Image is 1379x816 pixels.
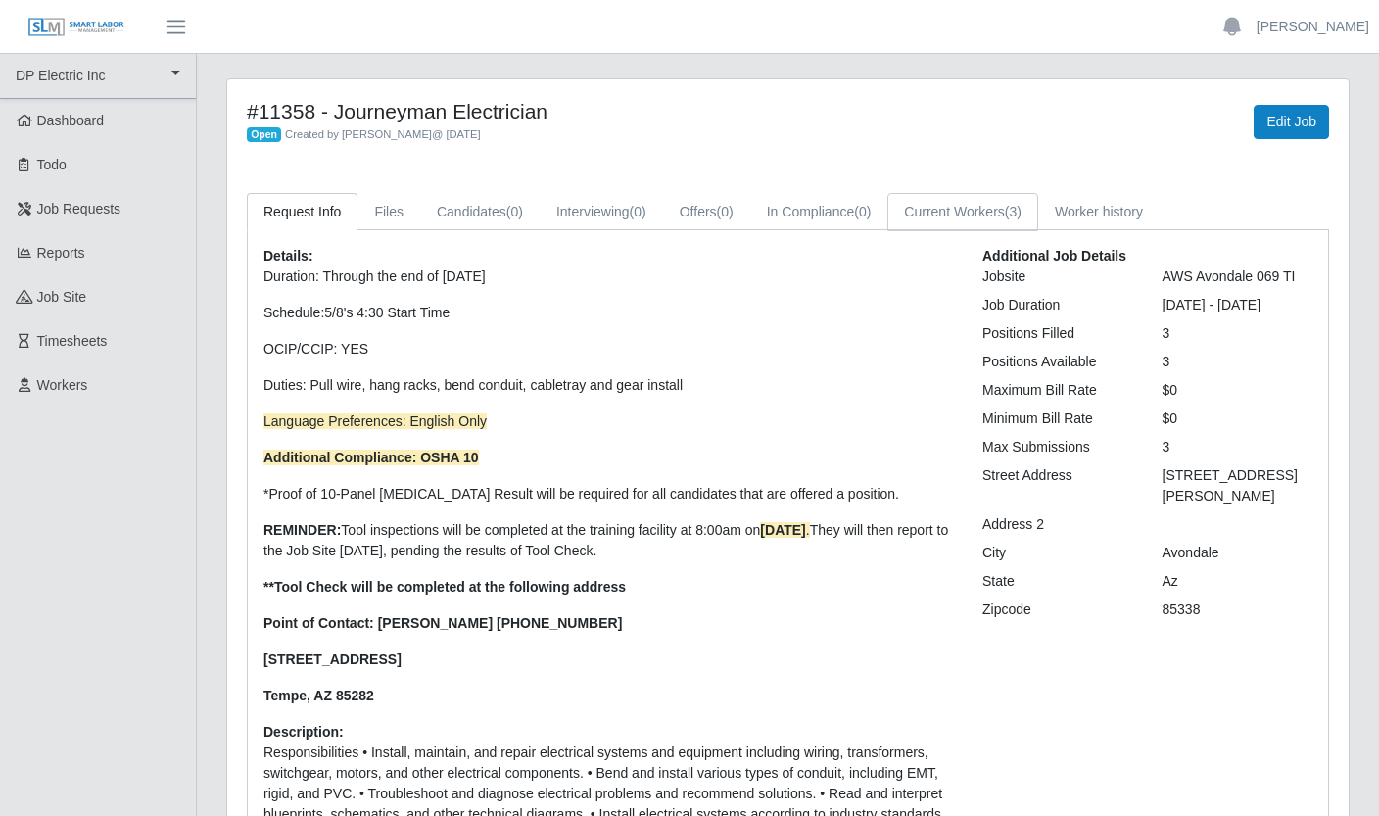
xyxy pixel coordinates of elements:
[37,157,67,172] span: Todo
[1148,380,1328,401] div: $0
[263,248,313,264] b: Details:
[1257,17,1369,37] a: [PERSON_NAME]
[263,339,953,360] p: OCIP/CCIP: YES
[968,295,1148,315] div: Job Duration
[760,522,805,538] strong: [DATE]
[263,724,344,740] b: Description:
[968,437,1148,457] div: Max Submissions
[27,17,125,38] img: SLM Logo
[263,375,953,396] p: Duties: P
[247,127,281,143] span: Open
[854,204,871,219] span: (0)
[887,193,1038,231] a: Current Workers
[506,204,523,219] span: (0)
[263,413,487,429] span: Language Preferences: English Only
[324,305,450,320] span: 5/8's 4:30 Start Time
[1148,571,1328,592] div: Az
[263,450,479,465] strong: Additional Compliance: OSHA 10
[285,128,481,140] span: Created by [PERSON_NAME] @ [DATE]
[37,201,121,216] span: Job Requests
[263,522,341,538] strong: REMINDER:
[37,113,105,128] span: Dashboard
[263,266,953,287] p: Duration: Through the end of [DATE]
[750,193,888,231] a: In Compliance
[1254,105,1329,139] a: Edit Job
[968,352,1148,372] div: Positions Available
[247,99,866,123] h4: #11358 - Journeyman Electrician
[1163,268,1296,284] span: AWS Avondale 069 TI
[37,333,108,349] span: Timesheets
[1148,352,1328,372] div: 3
[1148,543,1328,563] div: Avondale
[319,377,683,393] span: ull wire, hang racks, bend conduit, cabletray and gear install
[263,651,402,667] strong: [STREET_ADDRESS]
[982,248,1126,264] b: Additional Job Details
[263,615,622,631] strong: Point of Contact: [PERSON_NAME] [PHONE_NUMBER]
[968,380,1148,401] div: Maximum Bill Rate
[968,323,1148,344] div: Positions Filled
[968,543,1148,563] div: City
[968,571,1148,592] div: State
[540,193,663,231] a: Interviewing
[263,579,626,595] strong: **Tool Check will be completed at the following address
[968,465,1148,506] div: Street Address
[1148,323,1328,344] div: 3
[1148,437,1328,457] div: 3
[1148,465,1328,506] div: [STREET_ADDRESS][PERSON_NAME]
[1148,295,1328,315] div: [DATE] - [DATE]
[663,193,750,231] a: Offers
[1038,193,1160,231] a: Worker history
[968,514,1148,535] div: Address 2
[717,204,734,219] span: (0)
[263,520,953,561] p: Tool inspections will be completed at the training facility at 8:00am on They will then report to...
[1148,408,1328,429] div: $0
[37,245,85,261] span: Reports
[1148,600,1328,620] div: 85338
[968,266,1148,287] div: Jobsite
[968,600,1148,620] div: Zipcode
[968,408,1148,429] div: Minimum Bill Rate
[37,377,88,393] span: Workers
[630,204,646,219] span: (0)
[263,303,953,323] p: Schedule:
[1005,204,1022,219] span: (3)
[263,688,374,703] strong: Tempe, AZ 85282
[263,484,953,504] p: *Proof of 10-Panel [MEDICAL_DATA] Result will be required for all candidates that are offered a p...
[420,193,540,231] a: Candidates
[247,193,357,231] a: Request Info
[760,522,809,538] span: .
[357,193,420,231] a: Files
[37,289,87,305] span: job site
